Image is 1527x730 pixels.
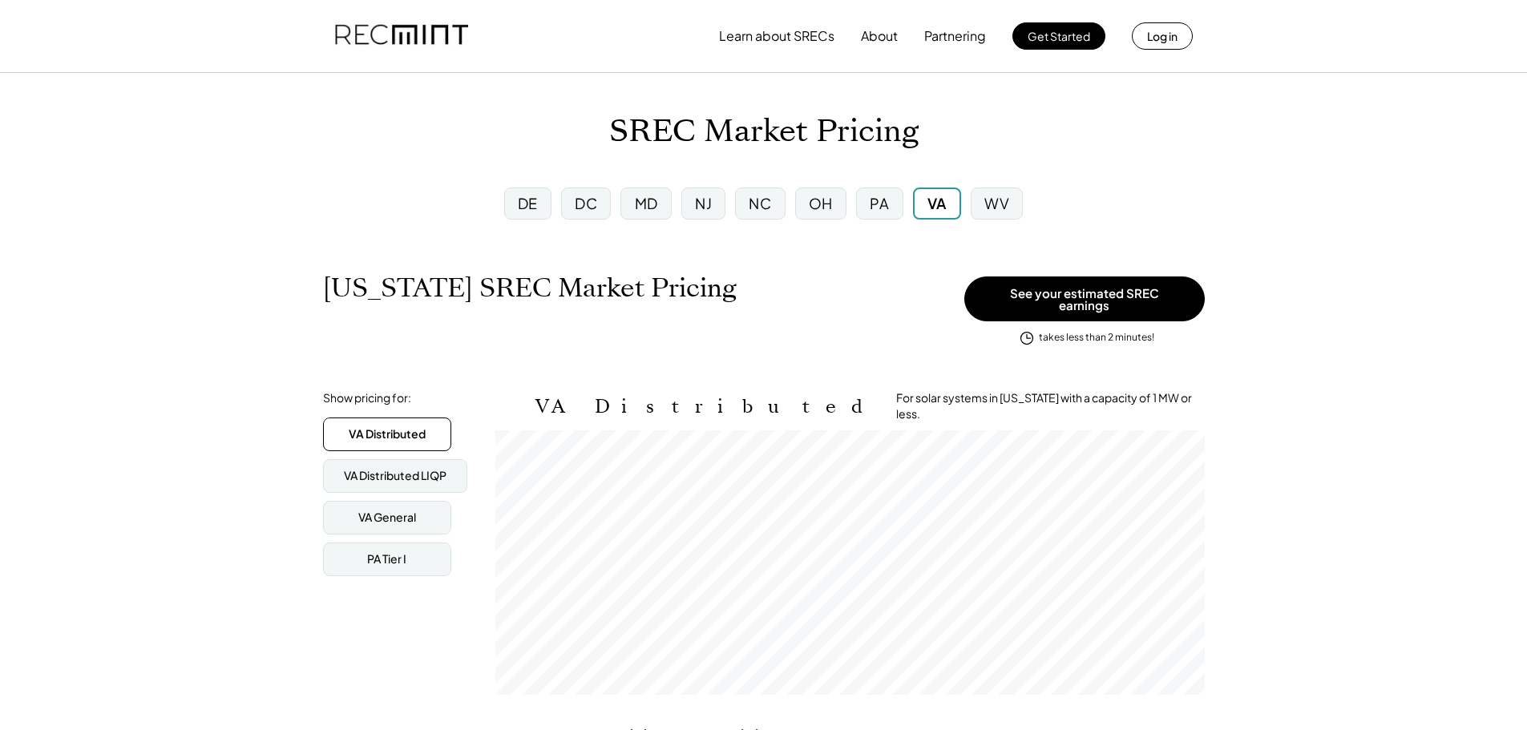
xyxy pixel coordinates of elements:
div: DC [575,193,597,213]
div: DE [518,193,538,213]
div: For solar systems in [US_STATE] with a capacity of 1 MW or less. [896,390,1205,421]
div: VA [927,193,947,213]
h2: VA Distributed [535,395,872,418]
button: Get Started [1012,22,1105,50]
div: PA [870,193,889,213]
div: NC [749,193,771,213]
button: See your estimated SREC earnings [964,276,1205,321]
div: VA Distributed LIQP [344,468,446,484]
div: VA Distributed [349,426,426,442]
div: VA General [358,510,416,526]
button: About [861,20,898,52]
div: PA Tier I [367,551,406,567]
button: Partnering [924,20,986,52]
button: Log in [1132,22,1193,50]
div: OH [809,193,833,213]
div: MD [635,193,658,213]
button: Learn about SRECs [719,20,834,52]
h1: [US_STATE] SREC Market Pricing [323,272,737,304]
img: recmint-logotype%403x.png [335,9,468,63]
h1: SREC Market Pricing [609,113,919,151]
div: Show pricing for: [323,390,411,406]
div: WV [984,193,1009,213]
div: takes less than 2 minutes! [1039,331,1154,345]
div: NJ [695,193,712,213]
